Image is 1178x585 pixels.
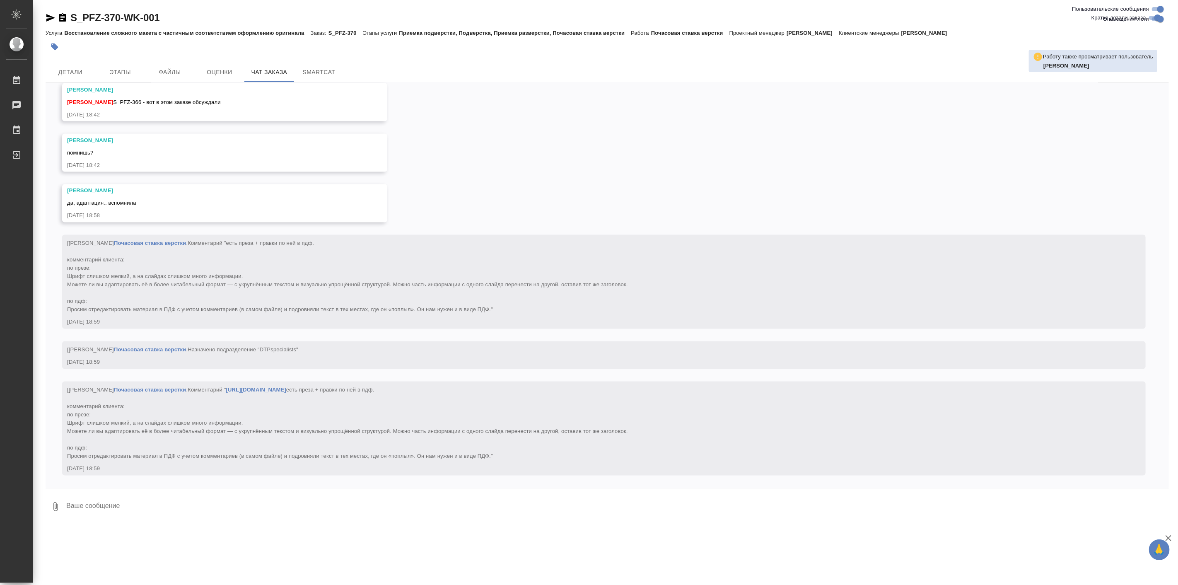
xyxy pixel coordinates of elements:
[399,30,631,36] p: Приемка подверстки, Подверстка, Приемка разверстки, Почасовая ставка верстки
[1103,15,1149,23] span: Оповещения-логи
[651,30,729,36] p: Почасовая ставка верстки
[100,67,140,77] span: Этапы
[67,387,628,459] span: Комментарий " есть преза + правки по ней в пдф. комментарий клиента: по презе: Шрифт слишком мелк...
[67,111,358,119] div: [DATE] 18:42
[200,67,239,77] span: Оценки
[67,212,358,220] div: [DATE] 18:58
[67,99,113,105] span: [PERSON_NAME]
[67,240,628,313] span: [[PERSON_NAME] .
[787,30,839,36] p: [PERSON_NAME]
[299,67,339,77] span: SmartCat
[363,30,399,36] p: Этапы услуги
[64,30,310,36] p: Восстановление сложного макета с частичным соответствием оформлению оригинала
[226,387,286,393] a: [URL][DOMAIN_NAME]
[729,30,787,36] p: Проектный менеджер
[67,358,1117,367] div: [DATE] 18:59
[901,30,954,36] p: [PERSON_NAME]
[67,136,358,145] div: [PERSON_NAME]
[67,318,1117,326] div: [DATE] 18:59
[1152,541,1166,558] span: 🙏
[58,13,68,23] button: Скопировать ссылку
[1072,5,1149,13] span: Пользовательские сообщения
[67,465,1117,473] div: [DATE] 18:59
[249,67,289,77] span: Чат заказа
[1149,539,1170,560] button: 🙏
[70,12,160,23] a: S_PFZ-370-WK-001
[150,67,190,77] span: Файлы
[839,30,901,36] p: Клиентские менеджеры
[328,30,363,36] p: S_PFZ-370
[46,30,64,36] p: Услуга
[67,200,136,206] span: да, адаптация.. вспомнила
[67,86,358,94] div: [PERSON_NAME]
[1043,53,1153,61] p: Работу также просматривает пользователь
[114,240,186,247] a: Почасовая ставка верстки
[1043,62,1153,70] p: Арсеньева Вера
[67,150,93,156] span: помнишь?
[188,347,298,353] span: Назначено подразделение "DTPspecialists"
[67,187,358,195] div: [PERSON_NAME]
[67,347,298,353] span: [[PERSON_NAME] .
[311,30,328,36] p: Заказ:
[46,38,64,56] button: Добавить тэг
[114,387,186,393] a: Почасовая ставка верстки
[51,67,90,77] span: Детали
[46,13,56,23] button: Скопировать ссылку для ЯМессенджера
[67,240,628,313] span: Комментарий "есть преза + правки по ней в пдф. комментарий клиента: по презе: Шрифт слишком мелки...
[631,30,651,36] p: Работа
[114,347,186,353] a: Почасовая ставка верстки
[67,99,221,105] span: S_PFZ-366 - вот в этом заказе обсуждали
[67,387,628,459] span: [[PERSON_NAME] .
[67,161,358,169] div: [DATE] 18:42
